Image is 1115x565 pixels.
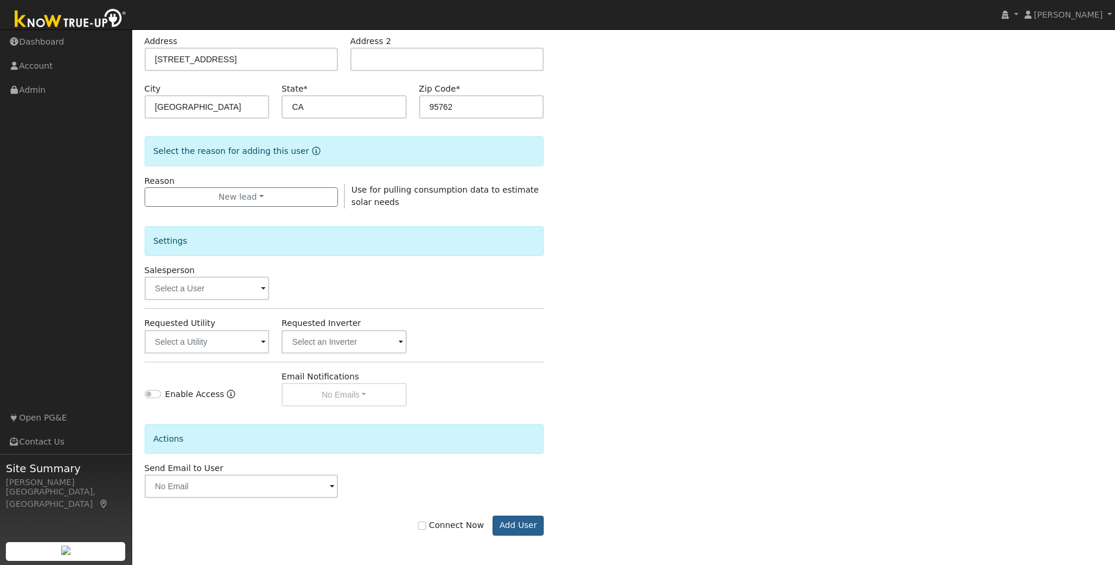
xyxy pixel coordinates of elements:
span: Use for pulling consumption data to estimate solar needs [351,185,539,207]
input: No Email [145,475,338,498]
label: Zip Code [419,83,460,95]
div: Settings [145,226,544,256]
span: [PERSON_NAME] [1034,10,1103,19]
label: Email Notifications [282,371,359,383]
label: Address 2 [350,35,391,48]
label: Requested Utility [145,317,216,329]
label: Send Email to User [145,462,223,475]
span: Required [456,84,460,93]
input: Select a Utility [145,330,269,354]
label: Reason [145,175,175,187]
div: Select the reason for adding this user [145,136,544,166]
label: State [282,83,307,95]
button: Add User [493,516,544,536]
div: Actions [145,424,544,454]
span: Site Summary [6,460,126,476]
label: Enable Access [165,388,225,401]
div: [PERSON_NAME] [6,476,126,489]
div: [GEOGRAPHIC_DATA], [GEOGRAPHIC_DATA] [6,486,126,510]
input: Select a User [145,277,269,300]
label: City [145,83,161,95]
button: New lead [145,187,338,207]
label: Connect Now [418,519,484,532]
img: retrieve [61,546,71,555]
input: Connect Now [418,522,426,530]
span: Required [303,84,307,93]
label: Requested Inverter [282,317,361,329]
a: Reason for new user [309,146,320,156]
img: Know True-Up [9,6,132,33]
input: Select an Inverter [282,330,406,354]
label: Salesperson [145,264,195,277]
a: Enable Access [227,388,235,406]
label: Address [145,35,178,48]
a: Map [99,499,109,509]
